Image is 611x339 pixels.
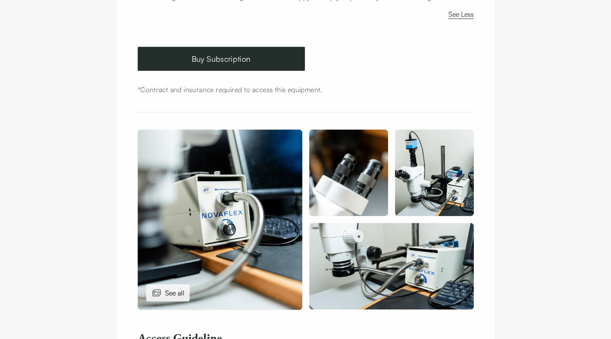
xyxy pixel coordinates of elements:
[138,47,305,71] a: Buy Subscription
[448,9,474,23] button: See Less
[309,129,388,216] img: World Precision Instruments Video Microscope 1
[138,129,302,310] img: World Precision Instruments Video Microscope 1
[309,223,474,309] img: World Precision Instruments Video Microscope 1
[138,84,474,95] div: *Contract and insurance required to access this equipment.
[146,284,190,301] div: See all
[395,129,474,216] img: World Precision Instruments Video Microscope 1
[151,288,162,298] img: images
